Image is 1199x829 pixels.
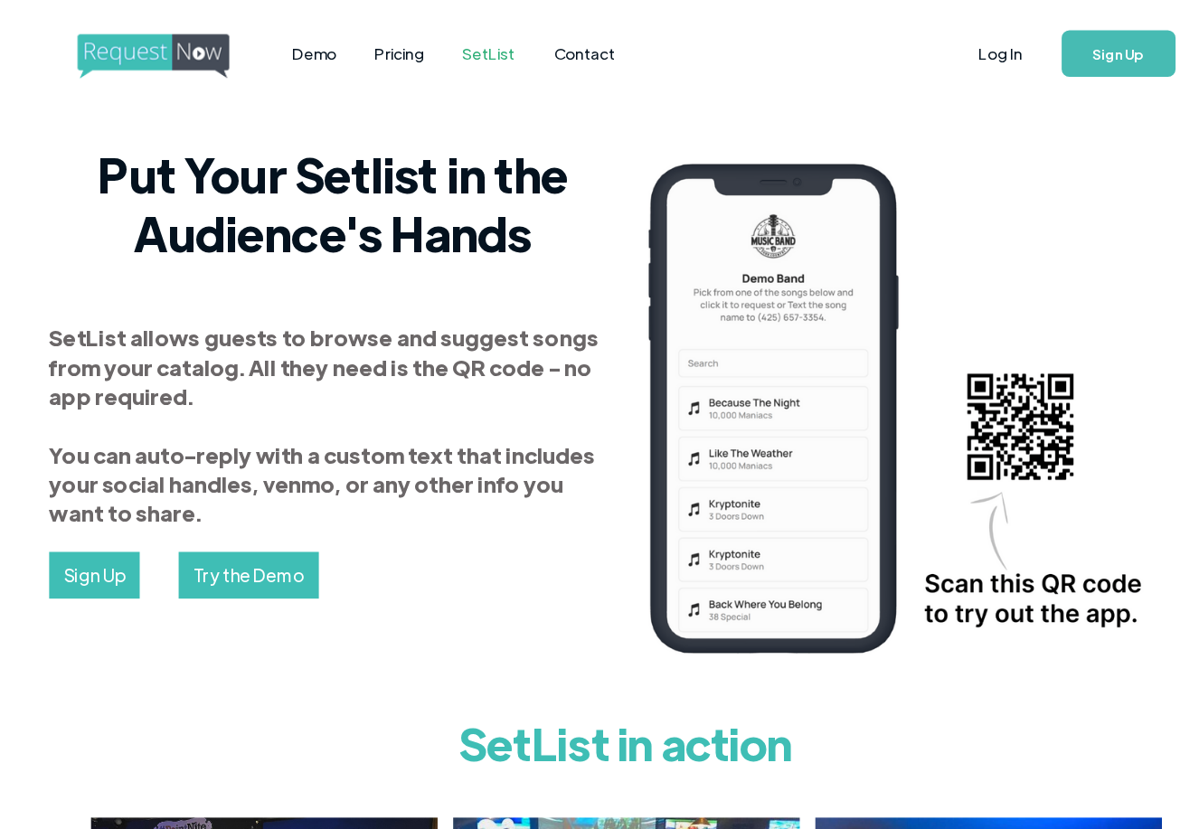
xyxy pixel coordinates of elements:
[429,22,514,78] a: SetList
[90,32,225,68] a: home
[945,772,1199,829] iframe: LiveChat chat widget
[63,300,573,489] strong: SetList allows guests to browse and suggest songs from your catalog. All they need is the QR code...
[63,135,590,243] h2: Put Your Setlist in the Audience's Hands
[1004,28,1109,71] a: Sign Up
[270,22,347,78] a: Demo
[184,513,314,556] a: Try the Demo
[63,513,147,556] a: Sign Up
[90,32,264,73] img: requestnow logo
[347,22,429,78] a: Pricing
[102,654,1097,726] h1: SetList in action
[909,18,986,81] a: Log In
[514,22,607,78] a: Contact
